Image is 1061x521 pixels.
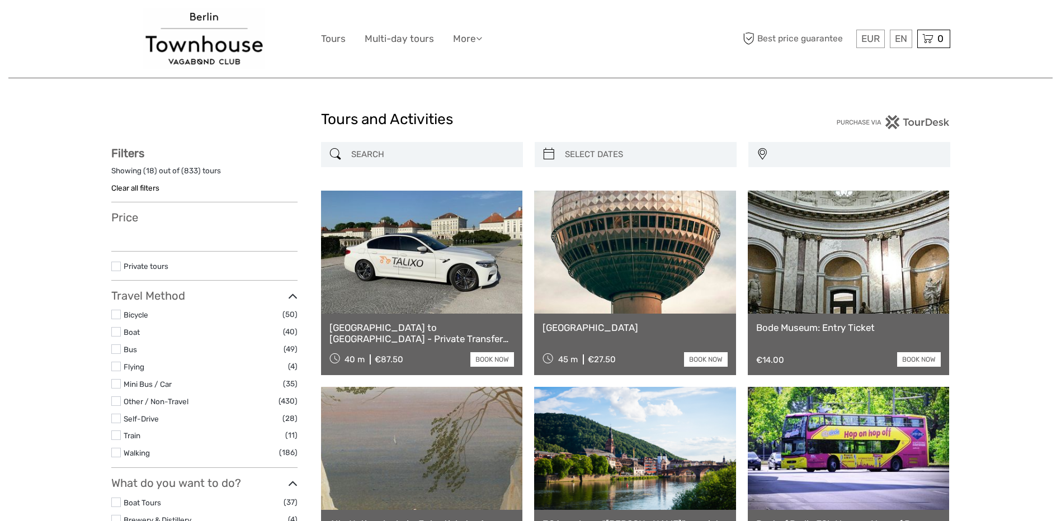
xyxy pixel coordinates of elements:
[124,262,168,271] a: Private tours
[124,380,172,389] a: Mini Bus / Car
[756,322,941,333] a: Bode Museum: Entry Ticket
[470,352,514,367] a: book now
[684,352,728,367] a: book now
[285,429,298,442] span: (11)
[146,165,154,176] label: 18
[345,354,365,364] span: 40 m
[124,397,188,406] a: Other / Non-Travel
[143,8,265,69] img: 2047-abc25a51-b8dc-4d3c-90cf-cca872884aaa_logo_big.jpg
[453,31,482,47] a: More
[588,354,616,364] div: €27.50
[936,33,945,44] span: 0
[111,146,144,160] strong: Filters
[283,377,298,390] span: (35)
[111,165,298,183] div: Showing ( ) out of ( ) tours
[111,211,298,224] h3: Price
[124,345,137,354] a: Bus
[124,414,159,423] a: Self-Drive
[558,354,578,364] span: 45 m
[365,31,434,47] a: Multi-day tours
[347,145,517,164] input: SEARCH
[124,498,161,507] a: Boat Tours
[861,33,880,44] span: EUR
[124,431,140,440] a: Train
[288,360,298,373] span: (4)
[375,354,403,364] div: €87.50
[124,448,150,457] a: Walking
[321,111,741,129] h1: Tours and Activities
[836,115,950,129] img: PurchaseViaTourDesk.png
[111,289,298,302] h3: Travel Method
[111,183,159,192] a: Clear all filters
[279,446,298,459] span: (186)
[560,145,731,164] input: SELECT DATES
[741,30,853,48] span: Best price guarantee
[282,412,298,425] span: (28)
[321,31,346,47] a: Tours
[329,322,515,345] a: [GEOGRAPHIC_DATA] to [GEOGRAPHIC_DATA] - Private Transfer (BER)
[124,310,148,319] a: Bicycle
[284,496,298,509] span: (37)
[756,355,784,365] div: €14.00
[282,308,298,321] span: (50)
[184,165,198,176] label: 833
[283,325,298,338] span: (40)
[890,30,912,48] div: EN
[284,343,298,356] span: (49)
[543,322,728,333] a: [GEOGRAPHIC_DATA]
[124,328,140,337] a: Boat
[111,476,298,490] h3: What do you want to do?
[124,362,144,371] a: Flying
[897,352,941,367] a: book now
[279,395,298,408] span: (430)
